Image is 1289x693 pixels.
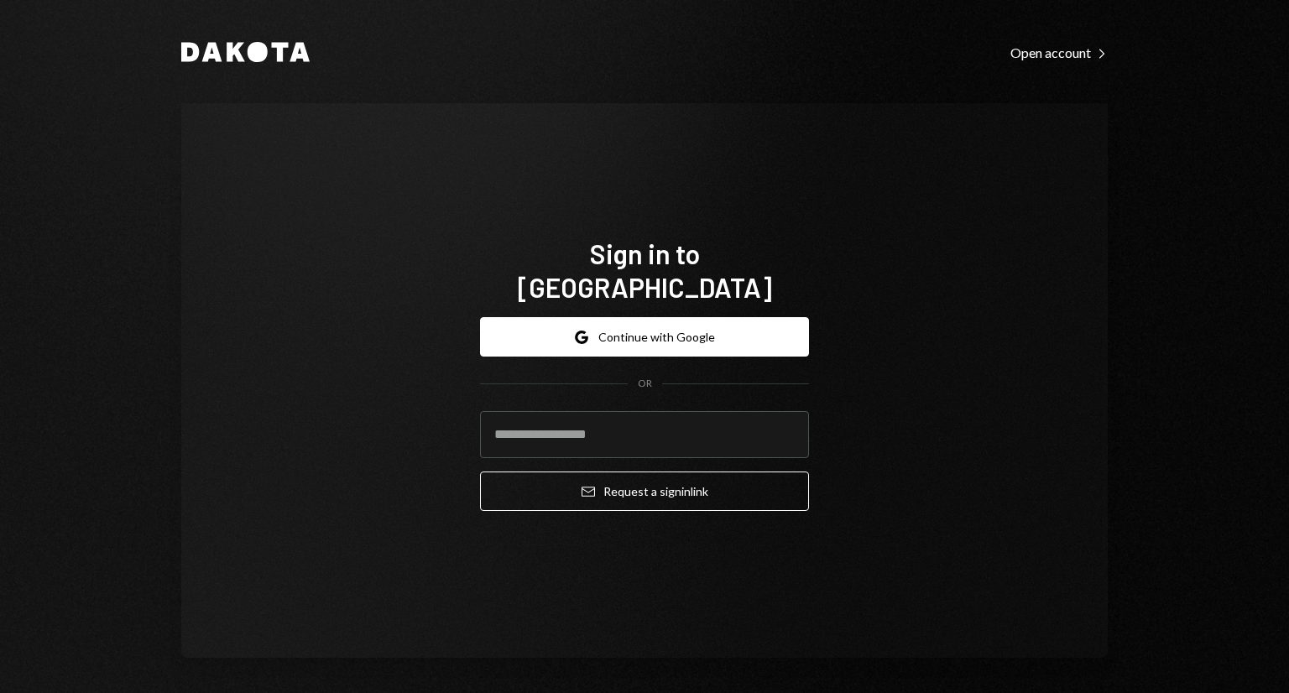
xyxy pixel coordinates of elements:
button: Request a signinlink [480,472,809,511]
button: Continue with Google [480,317,809,357]
div: Open account [1010,44,1108,61]
a: Open account [1010,43,1108,61]
h1: Sign in to [GEOGRAPHIC_DATA] [480,237,809,304]
div: OR [638,377,652,391]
